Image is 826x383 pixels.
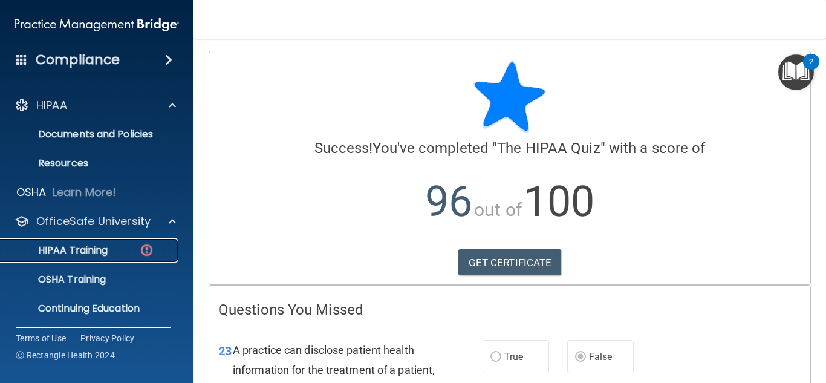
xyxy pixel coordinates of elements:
[314,140,373,157] span: Success!
[218,140,801,156] h4: You've completed " " with a score of
[15,214,176,229] a: OfficeSafe University
[589,351,613,362] span: False
[8,273,106,286] p: OSHA Training
[474,199,522,220] span: out of
[497,140,600,157] span: The HIPAA Quiz
[218,344,232,358] span: 23
[15,13,179,37] img: PMB logo
[458,249,562,276] a: GET CERTIFICATE
[778,54,814,90] button: Open Resource Center, 2 new notifications
[218,302,801,318] h4: Questions You Missed
[473,61,546,133] img: blue-star-rounded.9d042014.png
[139,243,154,258] img: danger-circle.6113f641.png
[8,128,173,140] p: Documents and Policies
[809,62,813,77] div: 2
[53,185,117,200] p: Learn More!
[8,244,108,257] p: HIPAA Training
[16,332,66,344] a: Terms of Use
[36,51,120,68] h4: Compliance
[16,349,115,361] span: Ⓒ Rectangle Health 2024
[8,303,173,315] p: Continuing Education
[575,353,586,362] input: False
[504,351,523,362] span: True
[80,332,135,344] a: Privacy Policy
[15,98,176,113] a: HIPAA
[8,157,173,169] p: Resources
[425,177,472,226] span: 96
[36,214,151,229] p: OfficeSafe University
[490,353,501,362] input: True
[16,185,47,200] p: OSHA
[36,98,67,113] p: HIPAA
[524,177,594,226] span: 100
